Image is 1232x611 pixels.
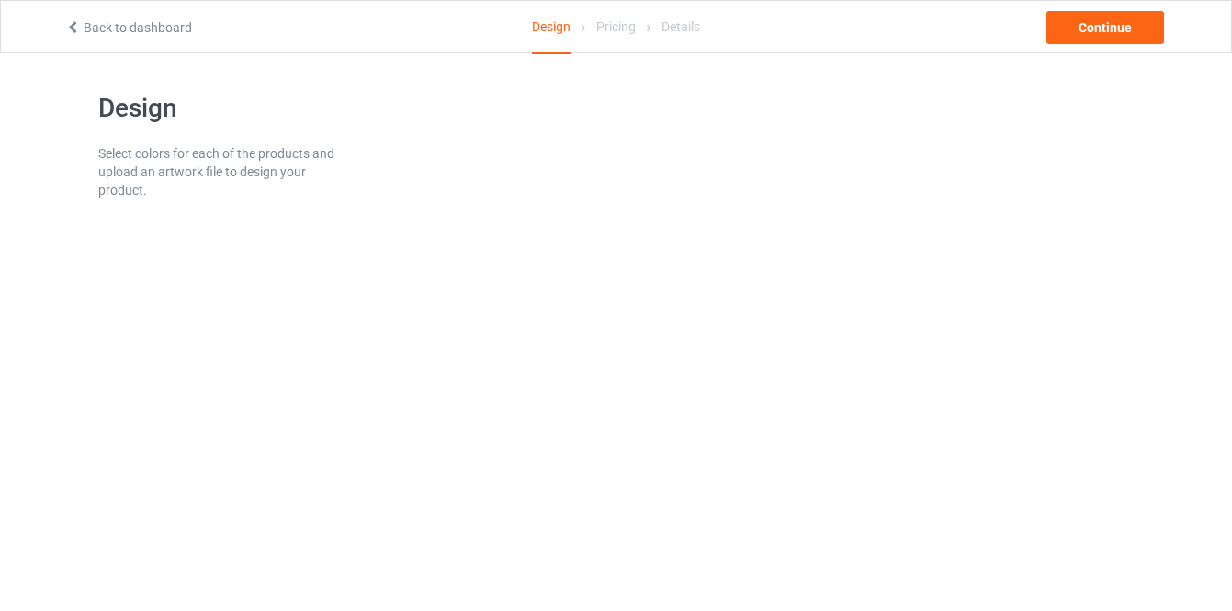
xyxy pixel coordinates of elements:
div: Continue [1046,11,1164,44]
div: Details [661,1,700,52]
div: Design [532,1,571,54]
h1: Design [98,92,338,125]
div: Pricing [596,1,636,52]
a: Back to dashboard [65,20,192,35]
div: Select colors for each of the products and upload an artwork file to design your product. [98,144,338,199]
